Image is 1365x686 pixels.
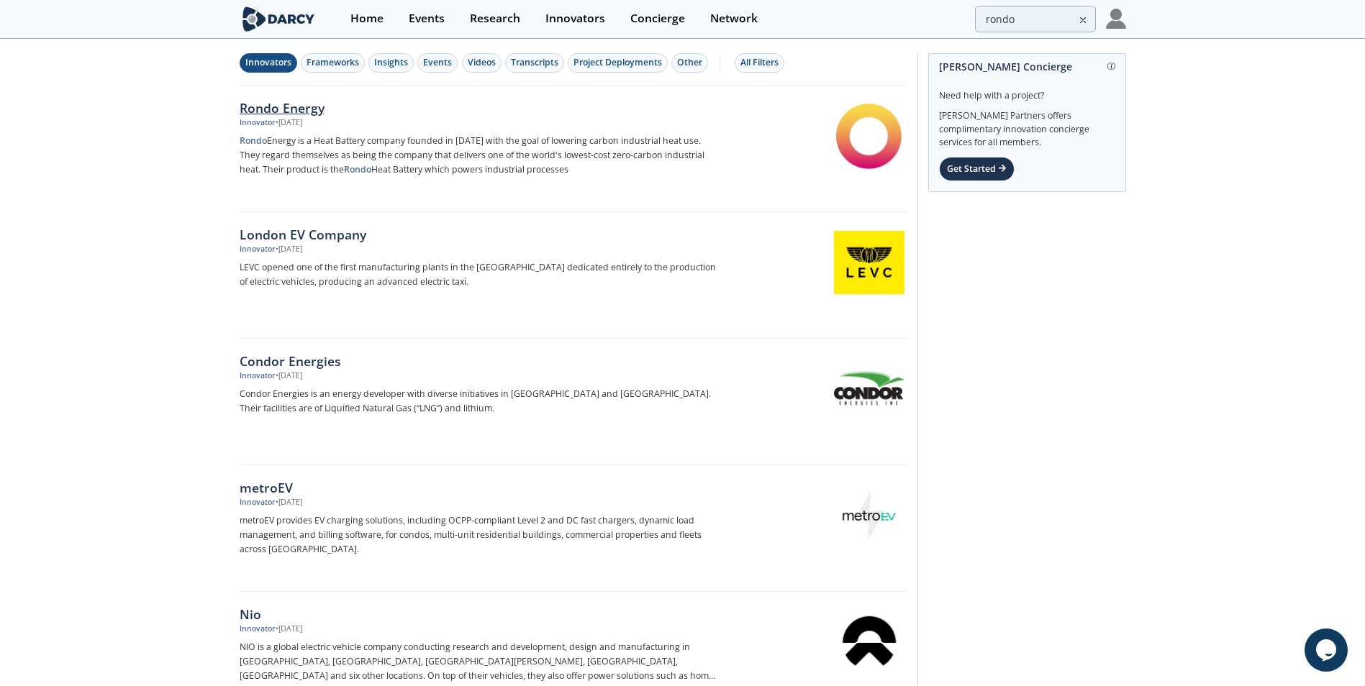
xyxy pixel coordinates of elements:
[975,6,1096,32] input: Advanced Search
[1305,628,1351,672] iframe: chat widget
[368,53,414,73] button: Insights
[240,6,318,32] img: logo-wide.svg
[630,13,685,24] div: Concierge
[939,157,1015,181] div: Get Started
[240,478,716,497] div: metroEV
[834,607,904,677] img: Nio
[834,101,904,171] img: Rondo Energy
[240,352,716,370] div: Condor Energies
[240,53,297,73] button: Innovators
[301,53,365,73] button: Frameworks
[939,79,1115,102] div: Need help with a project?
[505,53,564,73] button: Transcripts
[240,134,267,147] strong: Rondo
[939,102,1115,150] div: [PERSON_NAME] Partners offers complimentary innovation concierge services for all members.
[710,13,758,24] div: Network
[677,56,702,69] div: Other
[409,13,445,24] div: Events
[568,53,668,73] button: Project Deployments
[307,56,359,69] div: Frameworks
[834,227,904,298] img: London EV Company
[939,54,1115,79] div: [PERSON_NAME] Concierge
[671,53,708,73] button: Other
[573,56,662,69] div: Project Deployments
[240,86,907,212] a: Rondo Energy Innovator •[DATE] RondoEnergy is a Heat Battery company founded in [DATE] with the g...
[834,480,904,551] img: metroEV
[240,640,716,683] p: NIO is a global electric vehicle company conducting research and development, design and manufact...
[834,354,904,424] img: Condor Energies
[1107,63,1115,70] img: information.svg
[240,465,907,592] a: metroEV Innovator •[DATE] ​metroEV provides EV charging solutions, including OCPP-compliant Level...
[240,212,907,339] a: London EV Company Innovator •[DATE] LEVC opened one of the first manufacturing plants in the [GEO...
[276,370,302,382] div: • [DATE]
[740,56,779,69] div: All Filters
[423,56,452,69] div: Events
[417,53,458,73] button: Events
[240,99,716,117] div: Rondo Energy
[240,623,276,635] div: Innovator
[240,244,276,255] div: Innovator
[240,387,716,416] p: Condor Energies is an energy developer with diverse initiatives in [GEOGRAPHIC_DATA] and [GEOGRAP...
[240,117,276,129] div: Innovator
[240,513,716,557] p: ​metroEV provides EV charging solutions, including OCPP-compliant Level 2 and DC fast chargers, d...
[545,13,605,24] div: Innovators
[240,605,716,623] div: Nio
[240,260,716,289] p: LEVC opened one of the first manufacturing plants in the [GEOGRAPHIC_DATA] dedicated entirely to ...
[511,56,558,69] div: Transcripts
[276,244,302,255] div: • [DATE]
[240,370,276,382] div: Innovator
[240,339,907,465] a: Condor Energies Innovator •[DATE] Condor Energies is an energy developer with diverse initiatives...
[240,225,716,244] div: London EV Company
[350,13,384,24] div: Home
[240,134,716,177] p: Energy is a Heat Battery company founded in [DATE] with the goal of lowering carbon industrial he...
[462,53,502,73] button: Videos
[1106,9,1126,29] img: Profile
[470,13,520,24] div: Research
[245,56,291,69] div: Innovators
[276,497,302,508] div: • [DATE]
[276,623,302,635] div: • [DATE]
[240,497,276,508] div: Innovator
[374,56,408,69] div: Insights
[344,163,371,175] strong: Rondo
[276,117,302,129] div: • [DATE]
[735,53,784,73] button: All Filters
[468,56,496,69] div: Videos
